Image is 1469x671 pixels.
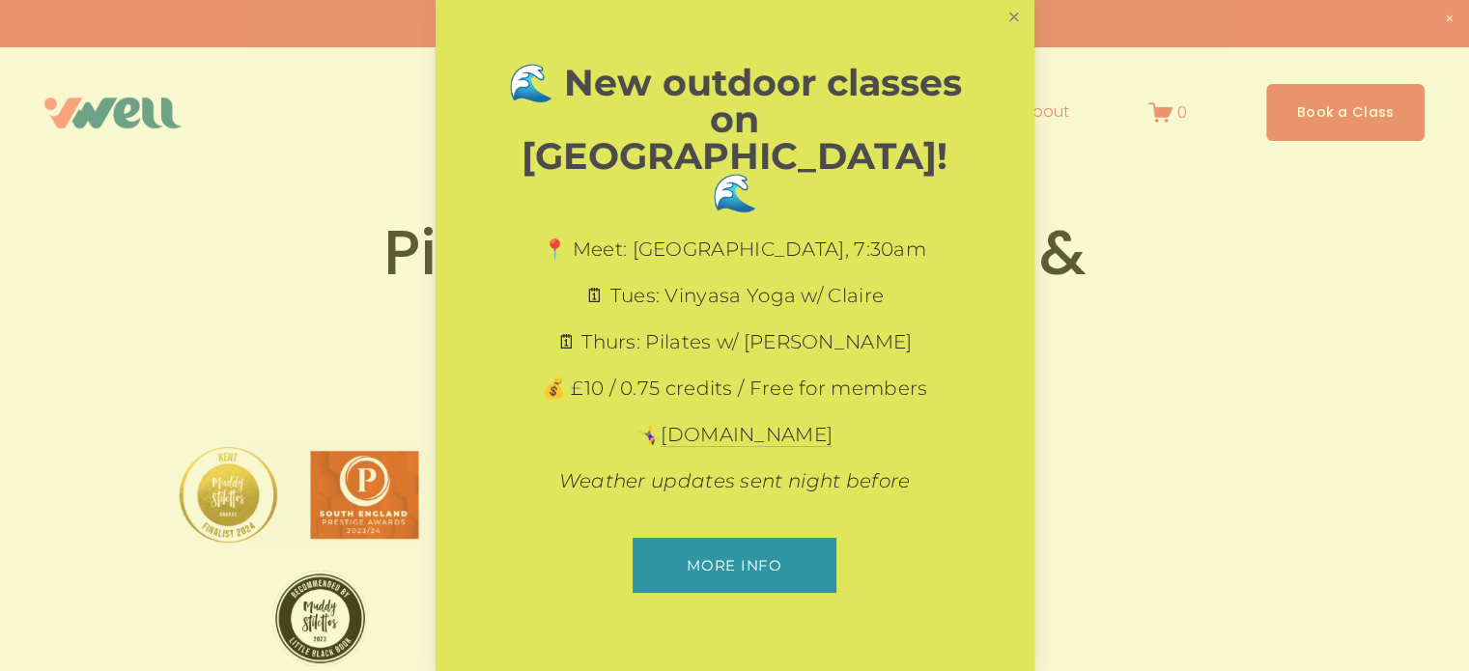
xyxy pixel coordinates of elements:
a: [DOMAIN_NAME] [661,423,833,447]
em: Weather updates sent night before [559,469,911,492]
p: 🤸‍♀️ [503,421,967,448]
h1: 🌊 New outdoor classes on [GEOGRAPHIC_DATA]! 🌊 [503,65,967,211]
p: 💰 £10 / 0.75 credits / Free for members [503,375,967,402]
p: 🗓 Thurs: Pilates w/ [PERSON_NAME] [503,328,967,355]
p: 📍 Meet: [GEOGRAPHIC_DATA], 7:30am [503,236,967,263]
p: 🗓 Tues: Vinyasa Yoga w/ Claire [503,282,967,309]
a: More info [633,538,836,593]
